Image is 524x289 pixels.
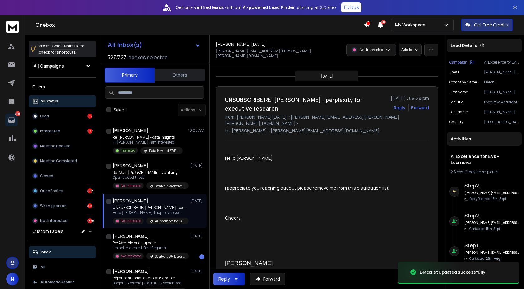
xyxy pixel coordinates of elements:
[484,120,519,125] p: [GEOGRAPHIC_DATA], [GEOGRAPHIC_DATA]
[29,125,96,137] button: Interested677
[250,273,285,285] button: Forward
[190,269,204,274] p: [DATE]
[29,83,96,91] h3: Filters
[6,21,19,33] img: logo
[6,273,19,285] button: N
[451,169,463,174] span: 2 Steps
[484,110,519,115] p: [PERSON_NAME]
[121,254,141,258] p: Not Interested
[216,41,266,47] h1: [PERSON_NAME][DATE]
[113,175,187,180] p: Opt me out of these
[449,70,459,75] p: Email
[199,254,204,259] div: 1
[155,184,185,188] p: Strategic Workforce Planning - Learnova
[114,107,125,112] label: Select
[29,110,96,122] button: Lead917
[464,182,519,189] h6: Step 2 :
[113,240,187,245] p: Re: Attn: Victoria - update
[225,268,273,275] span: [PERSON_NAME]
[40,203,67,208] p: Wrong person
[32,228,64,235] h3: Custom Labels
[225,185,390,191] span: I appreciate you reaching out but please remove me from this distribution list.
[5,114,18,126] a: 7466
[113,198,148,204] h1: [PERSON_NAME]
[113,268,149,274] h1: [PERSON_NAME]
[121,183,141,188] p: Not Interested
[449,80,477,85] p: Company Name
[451,169,518,174] div: |
[113,276,186,281] p: Réponse automatique : Attn: Virginie –
[381,20,386,24] span: 50
[29,155,96,167] button: Meeting Completed
[341,2,361,12] button: Try Now
[121,219,141,223] p: Not Interested
[469,256,500,261] p: Contacted
[190,198,204,203] p: [DATE]
[29,215,96,227] button: Not Interested1376
[343,4,360,11] p: Try Now
[113,233,149,239] h1: [PERSON_NAME]
[40,173,53,178] p: Closed
[395,22,428,28] p: My Workspace
[155,68,205,82] button: Others
[29,246,96,258] button: Inbox
[484,60,519,65] p: AI Excellence for EA's - Learnova
[464,220,519,225] h6: [PERSON_NAME][EMAIL_ADDRESS][DOMAIN_NAME]
[87,114,92,119] div: 917
[113,170,187,175] p: Re: Attn: [PERSON_NAME] - clarifying
[113,135,183,140] p: Re: [PERSON_NAME] - data insights
[449,60,468,65] p: Campaign
[484,70,519,75] p: [PERSON_NAME][EMAIL_ADDRESS][PERSON_NAME][PERSON_NAME][DOMAIN_NAME]
[474,22,509,28] p: Get Free Credits
[190,234,204,239] p: [DATE]
[464,212,519,219] h6: Step 2 :
[394,105,405,111] button: Reply
[484,90,519,95] p: [PERSON_NAME]
[420,269,486,275] div: Blacklist updated successfully
[360,47,383,52] p: Not Interested
[449,120,463,125] p: Country
[29,95,96,107] button: All Status
[40,114,49,119] p: Lead
[451,42,477,49] p: Lead Details
[464,191,519,195] h6: [PERSON_NAME][EMAIL_ADDRESS][DOMAIN_NAME]
[469,197,506,201] p: Reply Received
[391,95,429,102] p: [DATE] : 09:29 pm
[108,54,126,61] span: 327 / 327
[40,159,77,163] p: Meeting Completed
[225,260,273,266] span: [PERSON_NAME]
[225,95,387,113] h1: UNSUBSCRIBE RE: [PERSON_NAME] - perplexity for executive research
[105,68,155,83] button: Primary
[39,43,85,55] p: Press to check for shortcuts.
[40,144,70,149] p: Meeting Booked
[194,4,224,11] strong: verified leads
[484,80,519,85] p: Hatch
[36,21,364,29] h1: Onebox
[29,170,96,182] button: Closed
[486,226,500,231] span: 15th, Sept
[87,129,92,134] div: 677
[411,105,429,111] div: Forward
[15,111,20,116] p: 7466
[29,60,96,72] button: All Campaigns
[464,242,519,249] h6: Step 1 :
[29,200,96,212] button: Wrong person382
[87,218,92,223] div: 1376
[449,100,463,105] p: Job Title
[113,163,148,169] h1: [PERSON_NAME]
[465,169,498,174] span: 21 days in sequence
[461,19,513,31] button: Get Free Credits
[464,250,519,255] h6: [PERSON_NAME][EMAIL_ADDRESS][DOMAIN_NAME]
[40,218,68,223] p: Not Interested
[113,210,187,215] p: Hello [PERSON_NAME], I appreciate you
[176,4,336,11] p: Get only with our starting at $22/mo
[492,197,506,201] span: 15th, Sept
[447,132,522,146] div: Activities
[213,273,245,285] button: Reply
[188,128,204,133] p: 10:06 AM
[225,215,242,221] span: Cheers,
[243,4,296,11] strong: AI-powered Lead Finder,
[41,265,45,270] p: All
[113,127,148,134] h1: [PERSON_NAME]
